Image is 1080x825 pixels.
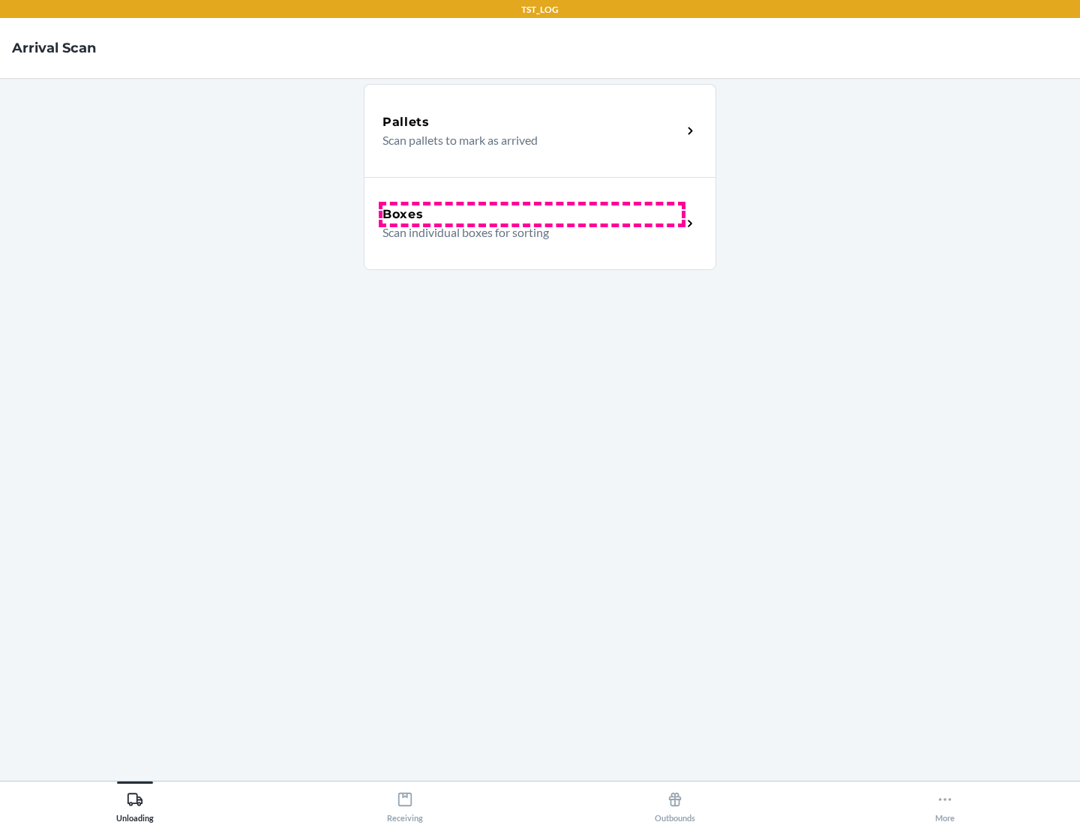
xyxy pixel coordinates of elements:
[655,785,695,823] div: Outbounds
[12,38,96,58] h4: Arrival Scan
[364,84,716,177] a: PalletsScan pallets to mark as arrived
[116,785,154,823] div: Unloading
[364,177,716,270] a: BoxesScan individual boxes for sorting
[382,223,670,241] p: Scan individual boxes for sorting
[382,131,670,149] p: Scan pallets to mark as arrived
[387,785,423,823] div: Receiving
[382,205,424,223] h5: Boxes
[540,781,810,823] button: Outbounds
[382,113,430,131] h5: Pallets
[270,781,540,823] button: Receiving
[935,785,955,823] div: More
[521,3,559,16] p: TST_LOG
[810,781,1080,823] button: More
